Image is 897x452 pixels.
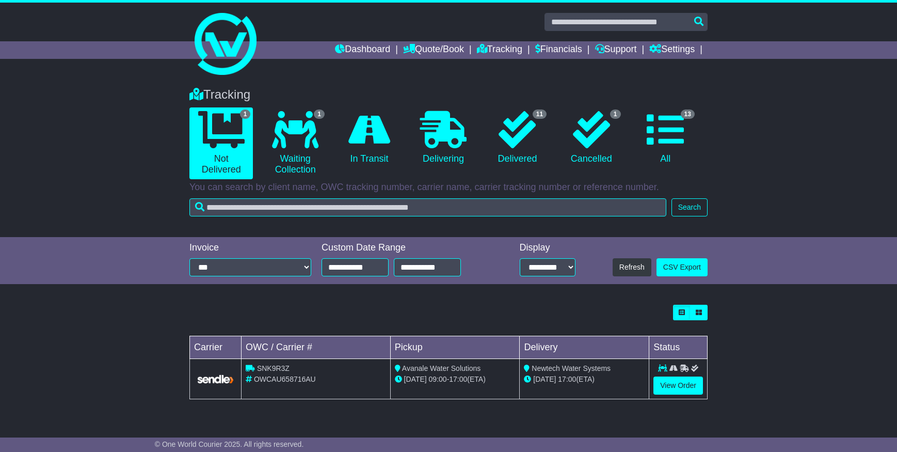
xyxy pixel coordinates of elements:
[338,107,401,168] a: In Transit
[649,41,695,59] a: Settings
[263,107,327,179] a: 1 Waiting Collection
[520,242,575,254] div: Display
[240,110,251,119] span: 1
[314,110,325,119] span: 1
[535,41,582,59] a: Financials
[189,182,708,193] p: You can search by client name, OWC tracking number, carrier name, carrier tracking number or refe...
[656,258,708,276] a: CSV Export
[634,107,697,168] a: 13 All
[532,364,611,372] span: Newtech Water Systems
[486,107,549,168] a: 11 Delivered
[402,364,481,372] span: Avanale Water Solutions
[395,374,516,385] div: - (ETA)
[524,374,645,385] div: (ETA)
[190,336,242,359] td: Carrier
[189,242,311,254] div: Invoice
[403,41,464,59] a: Quote/Book
[533,110,547,119] span: 11
[242,336,391,359] td: OWC / Carrier #
[595,41,637,59] a: Support
[681,110,695,119] span: 13
[390,336,520,359] td: Pickup
[449,375,467,383] span: 17:00
[196,374,235,385] img: GetCarrierServiceLogo
[254,375,316,383] span: OWCAU658716AU
[558,375,576,383] span: 17:00
[257,364,290,372] span: SNK9R3Z
[429,375,447,383] span: 09:00
[477,41,522,59] a: Tracking
[520,336,649,359] td: Delivery
[559,107,623,168] a: 1 Cancelled
[671,198,708,216] button: Search
[411,107,475,168] a: Delivering
[322,242,487,254] div: Custom Date Range
[155,440,304,448] span: © One World Courier 2025. All rights reserved.
[610,110,621,119] span: 1
[335,41,390,59] a: Dashboard
[649,336,708,359] td: Status
[404,375,427,383] span: [DATE]
[189,107,253,179] a: 1 Not Delivered
[184,87,713,102] div: Tracking
[653,377,703,395] a: View Order
[613,258,651,276] button: Refresh
[533,375,556,383] span: [DATE]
